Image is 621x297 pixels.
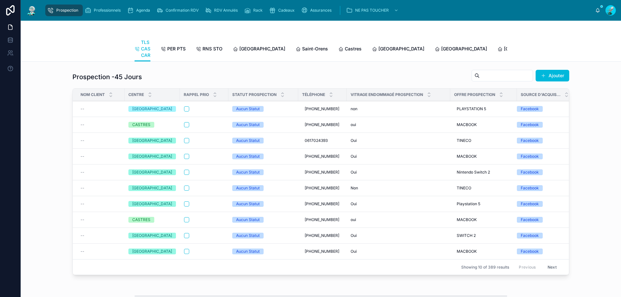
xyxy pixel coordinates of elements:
[128,201,176,207] a: [GEOGRAPHIC_DATA]
[536,70,569,81] a: Ajouter
[351,201,446,207] a: Oui
[132,169,172,175] div: [GEOGRAPHIC_DATA]
[345,46,362,52] span: Castres
[351,186,358,191] span: Non
[128,169,176,175] a: [GEOGRAPHIC_DATA]
[454,135,513,146] a: TINECO
[351,106,357,111] span: non
[302,215,343,225] a: [PHONE_NUMBER]
[81,154,84,159] span: --
[236,154,260,159] div: Aucun Statut
[457,201,480,207] span: Playstation 5
[253,8,263,13] span: Rack
[296,43,328,56] a: Saint-Orens
[132,201,172,207] div: [GEOGRAPHIC_DATA]
[132,217,150,223] div: CASTRES
[461,265,509,270] span: Showing 10 of 389 results
[310,8,332,13] span: Assurances
[305,233,339,238] span: [PHONE_NUMBER]
[305,122,339,127] span: [PHONE_NUMBER]
[454,230,513,241] a: SWITCH 2
[132,185,172,191] div: [GEOGRAPHIC_DATA]
[196,43,223,56] a: RNS STO
[128,106,176,112] a: [GEOGRAPHIC_DATA]
[236,138,260,143] div: Aucun Statut
[521,217,539,223] div: Facebook
[232,201,294,207] a: Aucun Statut
[236,249,260,254] div: Aucun Statut
[128,249,176,254] a: [GEOGRAPHIC_DATA]
[517,106,565,112] a: Facebook
[72,72,142,81] h1: Prospection -45 Jours
[454,215,513,225] a: MACBOOK
[136,8,150,13] span: Agenda
[351,92,423,97] span: Vitrage endommagé Prospection
[504,46,550,52] span: [GEOGRAPHIC_DATA]
[378,46,424,52] span: [GEOGRAPHIC_DATA]
[302,167,343,177] a: [PHONE_NUMBER]
[351,217,356,222] span: oui
[302,230,343,241] a: [PHONE_NUMBER]
[305,106,339,111] span: [PHONE_NUMBER]
[305,154,339,159] span: [PHONE_NUMBER]
[302,120,343,130] a: [PHONE_NUMBER]
[517,169,565,175] a: Facebook
[128,154,176,159] a: [GEOGRAPHIC_DATA]
[305,249,339,254] span: [PHONE_NUMBER]
[135,37,150,62] a: TLS CAS CAR
[302,246,343,257] a: [PHONE_NUMBER]
[166,8,199,13] span: Confirmation RDV
[351,122,356,127] span: oui
[81,122,84,127] span: --
[517,233,565,239] a: Facebook
[81,138,121,143] a: --
[302,104,343,114] a: [PHONE_NUMBER]
[132,106,172,112] div: [GEOGRAPHIC_DATA]
[81,217,84,222] span: --
[232,122,294,128] a: Aucun Statut
[305,170,339,175] span: [PHONE_NUMBER]
[457,186,471,191] span: TINECO
[155,5,203,16] a: Confirmation RDV
[132,154,172,159] div: [GEOGRAPHIC_DATA]
[81,186,84,191] span: --
[81,170,84,175] span: --
[351,138,357,143] span: Oui
[302,183,343,193] a: [PHONE_NUMBER]
[454,183,513,193] a: TINECO
[232,138,294,143] a: Aucun Statut
[132,249,172,254] div: [GEOGRAPHIC_DATA]
[236,185,260,191] div: Aucun Statut
[128,92,144,97] span: Centre
[302,135,343,146] a: 0617024393
[351,233,446,238] a: Oui
[232,154,294,159] a: Aucun Statut
[305,138,328,143] span: 0617024393
[351,122,446,127] a: oui
[236,169,260,175] div: Aucun Statut
[543,262,561,272] button: Next
[81,217,121,222] a: --
[351,170,446,175] a: Oui
[454,92,495,97] span: Offre Prospection
[184,92,209,97] span: Rappel Prio
[81,122,121,127] a: --
[132,138,172,143] div: [GEOGRAPHIC_DATA]
[236,233,260,239] div: Aucun Statut
[521,185,539,191] div: Facebook
[497,43,550,56] a: [GEOGRAPHIC_DATA]
[517,154,565,159] a: Facebook
[521,249,539,254] div: Facebook
[94,8,121,13] span: Professionnels
[521,138,539,143] div: Facebook
[83,5,125,16] a: Professionnels
[278,8,295,13] span: Cadeaux
[351,233,357,238] span: Oui
[454,199,513,209] a: Playstation 5
[521,122,539,128] div: Facebook
[351,186,446,191] a: Non
[26,5,38,16] img: App logo
[81,233,121,238] a: --
[125,5,155,16] a: Agenda
[457,106,486,111] span: PLAYSTATION 5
